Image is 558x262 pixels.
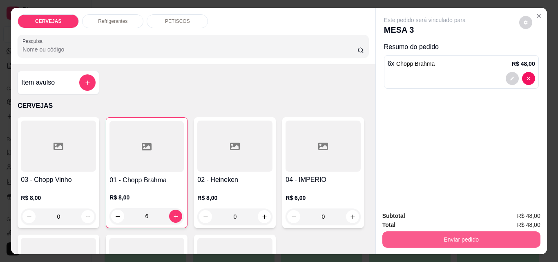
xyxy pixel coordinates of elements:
[21,175,96,185] h4: 03 - Chopp Vinho
[79,74,96,91] button: add-separate-item
[388,59,435,69] p: 6 x
[517,220,540,229] span: R$ 48,00
[81,210,94,223] button: increase-product-quantity
[382,231,540,248] button: Enviar pedido
[384,42,539,52] p: Resumo do pedido
[109,193,184,202] p: R$ 8,00
[382,222,395,228] strong: Total
[506,72,519,85] button: decrease-product-quantity
[517,211,540,220] span: R$ 48,00
[287,210,300,223] button: decrease-product-quantity
[519,16,532,29] button: decrease-product-quantity
[512,60,535,68] p: R$ 48,00
[197,175,272,185] h4: 02 - Heineken
[22,38,45,45] label: Pesquisa
[111,210,124,223] button: decrease-product-quantity
[21,194,96,202] p: R$ 8,00
[18,101,368,111] p: CERVEJAS
[98,18,127,25] p: Refrigerantes
[382,213,405,219] strong: Subtotal
[286,194,361,202] p: R$ 6,00
[165,18,190,25] p: PETISCOS
[346,210,359,223] button: increase-product-quantity
[286,175,361,185] h4: 04 - IMPERIO
[396,60,435,67] span: Chopp Brahma
[22,45,357,54] input: Pesquisa
[109,175,184,185] h4: 01 - Chopp Brahma
[197,194,272,202] p: R$ 8,00
[258,210,271,223] button: increase-product-quantity
[169,210,182,223] button: increase-product-quantity
[21,78,55,87] h4: Item avulso
[35,18,61,25] p: CERVEJAS
[522,72,535,85] button: decrease-product-quantity
[22,210,36,223] button: decrease-product-quantity
[384,24,466,36] p: MESA 3
[532,9,545,22] button: Close
[199,210,212,223] button: decrease-product-quantity
[384,16,466,24] p: Este pedido será vinculado para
